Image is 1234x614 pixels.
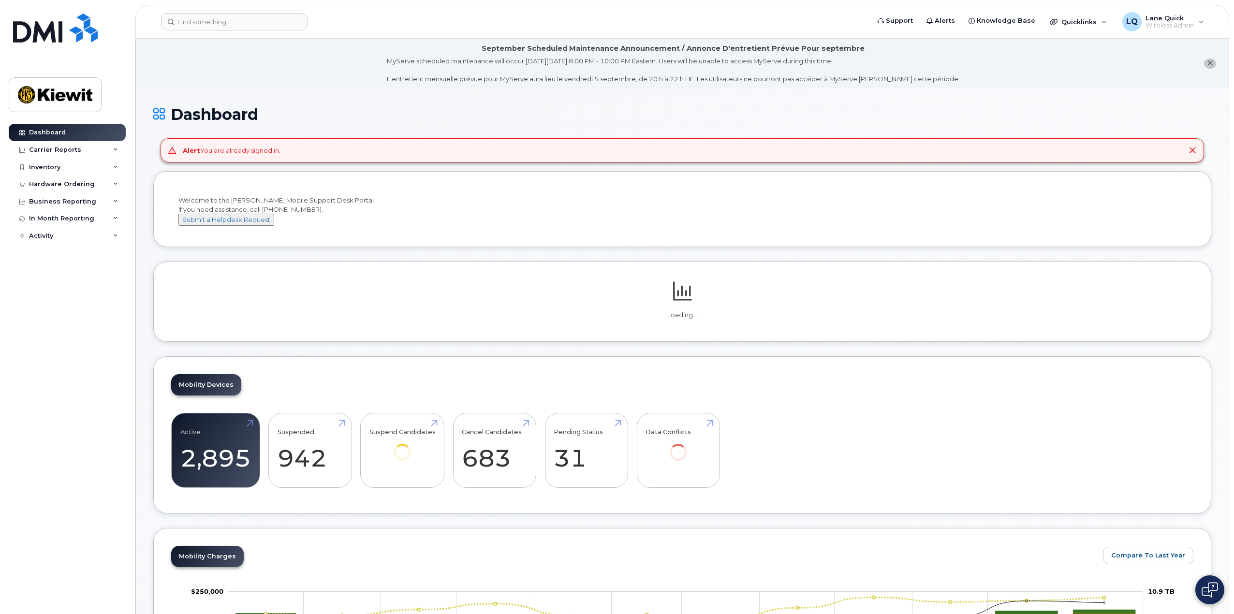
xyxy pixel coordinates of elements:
[462,419,527,482] a: Cancel Candidates 683
[482,44,865,54] div: September Scheduled Maintenance Announcement / Annonce D'entretient Prévue Pour septembre
[191,587,223,595] g: $0
[1111,551,1185,560] span: Compare To Last Year
[554,419,619,482] a: Pending Status 31
[278,419,343,482] a: Suspended 942
[1202,582,1218,598] img: Open chat
[191,587,223,595] tspan: $250,000
[171,311,1193,320] p: Loading...
[1148,587,1175,595] tspan: 10.9 TB
[180,419,251,482] a: Active 2,895
[387,57,960,84] div: MyServe scheduled maintenance will occur [DATE][DATE] 8:00 PM - 10:00 PM Eastern. Users will be u...
[646,419,711,474] a: Data Conflicts
[178,216,274,223] a: Submit a Helpdesk Request
[178,196,1186,226] div: Welcome to the [PERSON_NAME] Mobile Support Desk Portal If you need assistance, call [PHONE_NUMBER].
[1103,547,1193,564] button: Compare To Last Year
[183,146,280,155] div: You are already signed in.
[1204,58,1216,69] button: close notification
[153,106,1211,123] h1: Dashboard
[369,419,436,474] a: Suspend Candidates
[183,146,200,154] strong: Alert
[178,214,274,226] button: Submit a Helpdesk Request
[171,546,244,567] a: Mobility Charges
[171,374,241,395] a: Mobility Devices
